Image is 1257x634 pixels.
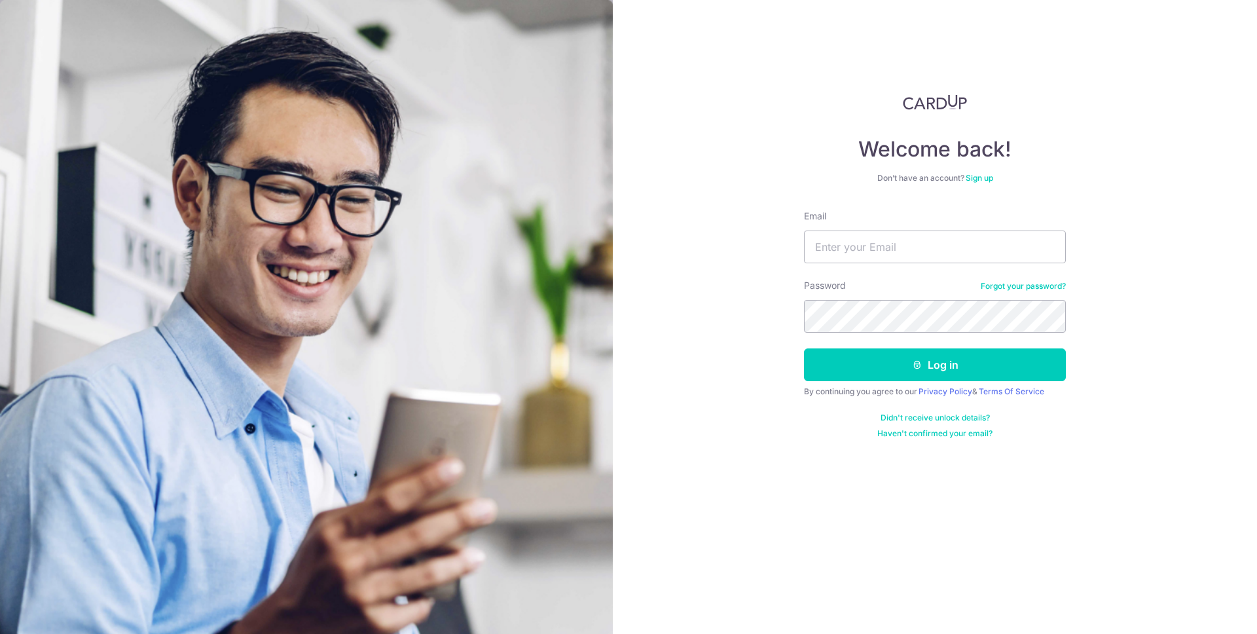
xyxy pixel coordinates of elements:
a: Terms Of Service [979,386,1044,396]
a: Privacy Policy [919,386,972,396]
a: Sign up [966,173,993,183]
label: Password [804,279,846,292]
a: Haven't confirmed your email? [877,428,993,439]
label: Email [804,210,826,223]
div: Don’t have an account? [804,173,1066,183]
div: By continuing you agree to our & [804,386,1066,397]
a: Didn't receive unlock details? [881,413,990,423]
a: Forgot your password? [981,281,1066,291]
input: Enter your Email [804,231,1066,263]
h4: Welcome back! [804,136,1066,162]
img: CardUp Logo [903,94,967,110]
button: Log in [804,348,1066,381]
